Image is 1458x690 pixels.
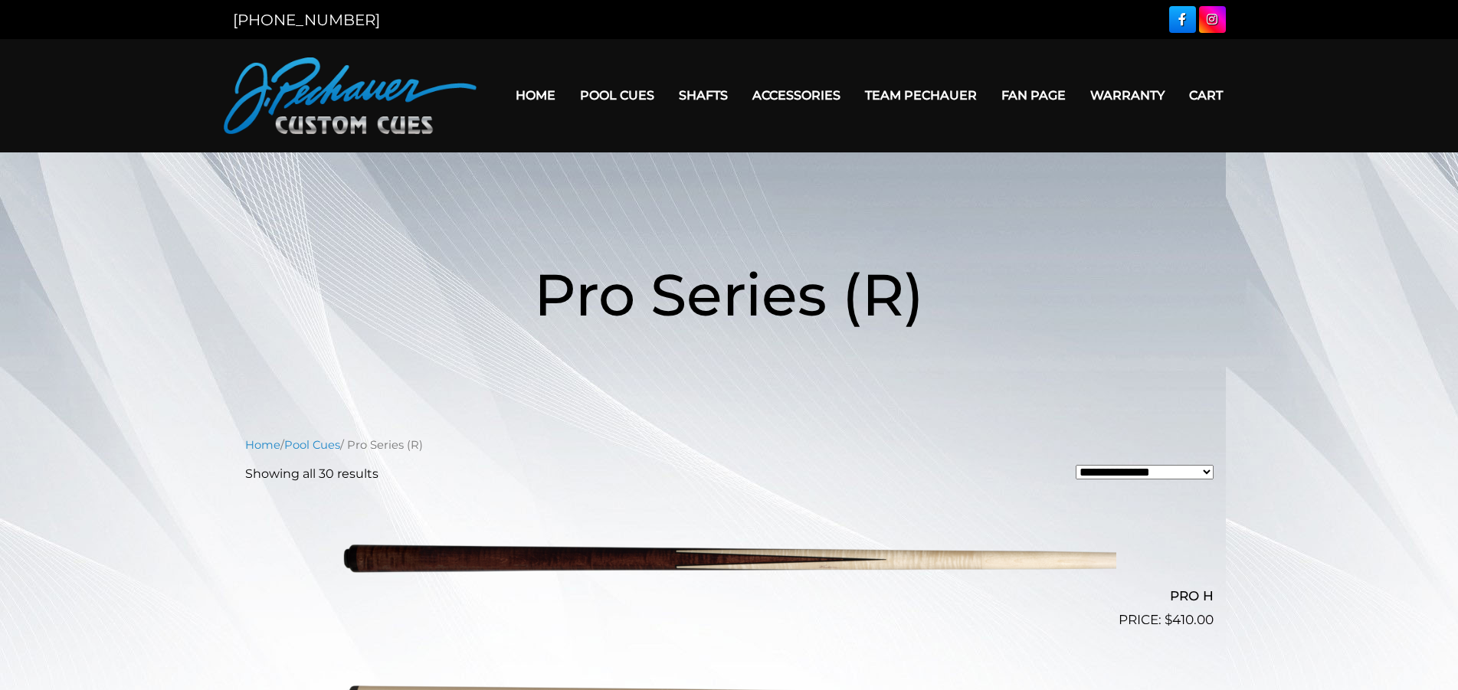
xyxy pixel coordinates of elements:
a: Shafts [667,76,740,115]
h2: PRO H [245,582,1214,610]
a: Home [503,76,568,115]
nav: Breadcrumb [245,437,1214,453]
a: [PHONE_NUMBER] [233,11,380,29]
a: Warranty [1078,76,1177,115]
img: PRO H [342,495,1116,624]
a: Team Pechauer [853,76,989,115]
a: PRO H $410.00 [245,495,1214,630]
bdi: 410.00 [1165,612,1214,627]
span: $ [1165,612,1172,627]
a: Fan Page [989,76,1078,115]
a: Home [245,438,280,452]
a: Pool Cues [568,76,667,115]
span: Pro Series (R) [534,259,924,330]
a: Accessories [740,76,853,115]
select: Shop order [1076,465,1214,479]
a: Cart [1177,76,1235,115]
a: Pool Cues [284,438,340,452]
p: Showing all 30 results [245,465,378,483]
img: Pechauer Custom Cues [224,57,477,134]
